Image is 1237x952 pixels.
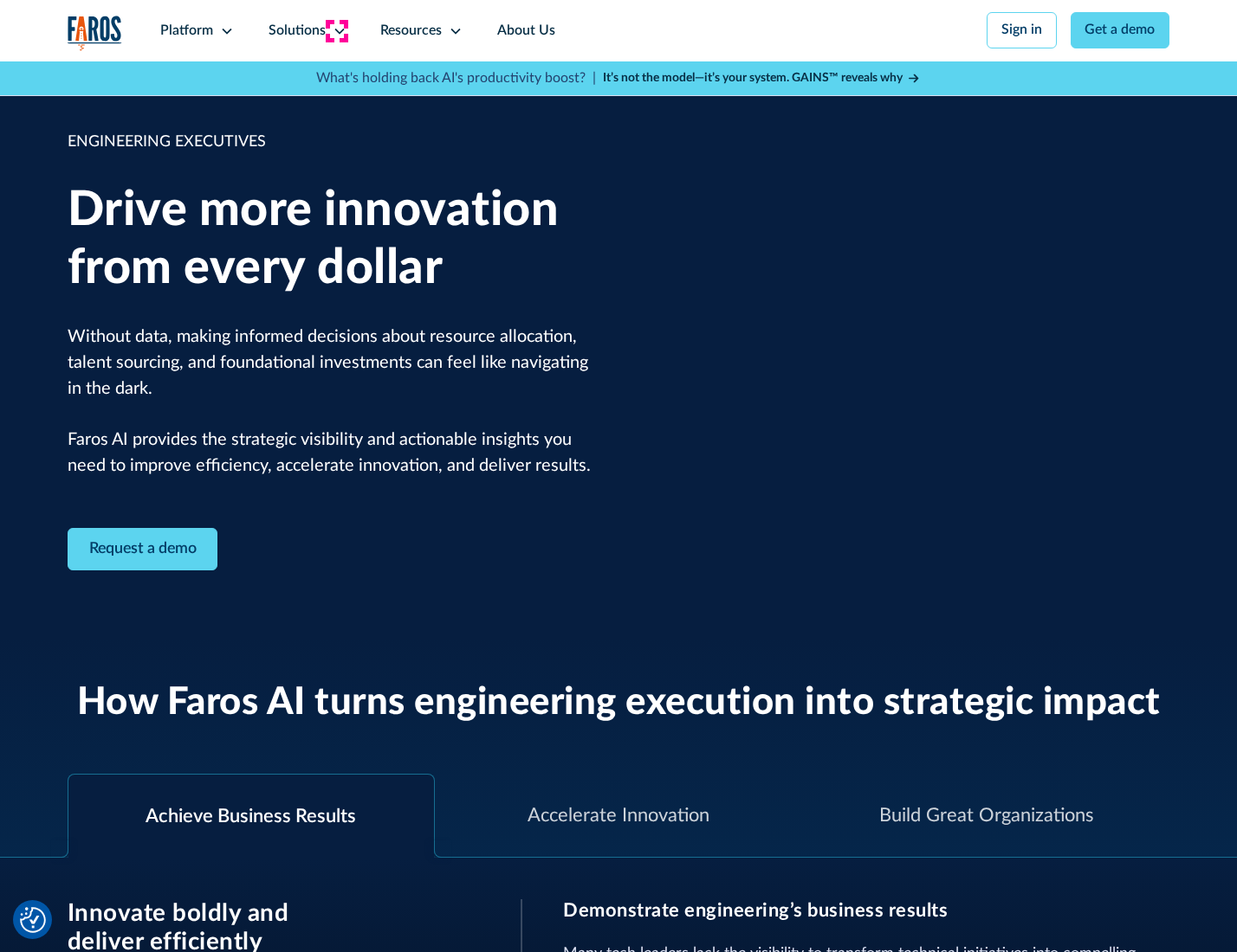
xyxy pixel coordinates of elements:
[77,680,1161,726] h2: How Faros AI turns engineering execution into strategic impact
[380,21,442,42] div: Resources
[528,801,709,830] div: Accelerate Innovation
[603,69,922,87] a: It’s not the model—it’s your system. GAINS™ reveals why
[879,801,1093,830] div: Build Great Organizations
[987,12,1057,48] a: Sign in
[68,182,593,298] h1: Drive more innovation from every dollar
[269,21,326,42] div: Solutions
[146,802,356,831] div: Achieve Business Results
[20,907,46,933] img: Revisit consent button
[603,72,903,84] strong: It’s not the model—it’s your system. GAINS™ reveals why
[68,528,218,570] a: Contact Modal
[68,131,593,154] div: ENGINEERING EXECUTIVES
[68,16,123,51] img: Logo of the analytics and reporting company Faros.
[20,907,46,933] button: Cookie Settings
[563,899,1169,922] h3: Demonstrate engineering’s business results
[316,68,596,89] p: What's holding back AI's productivity boost? |
[68,16,123,51] a: home
[68,325,593,479] p: Without data, making informed decisions about resource allocation, talent sourcing, and foundatio...
[1071,12,1170,48] a: Get a demo
[160,21,213,42] div: Platform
